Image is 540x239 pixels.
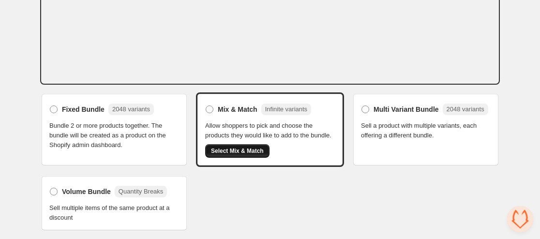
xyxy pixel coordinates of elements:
span: Multi Variant Bundle [374,105,439,114]
span: Allow shoppers to pick and choose the products they would like to add to the bundle. [205,121,335,140]
span: Select Mix & Match [211,147,264,155]
span: Sell multiple items of the same product at a discount [49,203,179,223]
span: Quantity Breaks [119,188,164,195]
span: Infinite variants [265,105,307,113]
div: Open chat [507,206,533,232]
span: Bundle 2 or more products together. The bundle will be created as a product on the Shopify admin ... [49,121,179,150]
button: Select Mix & Match [205,144,270,158]
span: Sell a product with multiple variants, each offering a different bundle. [361,121,491,140]
span: Fixed Bundle [62,105,105,114]
span: Volume Bundle [62,187,111,196]
span: 2048 variants [447,105,484,113]
span: Mix & Match [218,105,257,114]
span: 2048 variants [112,105,150,113]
